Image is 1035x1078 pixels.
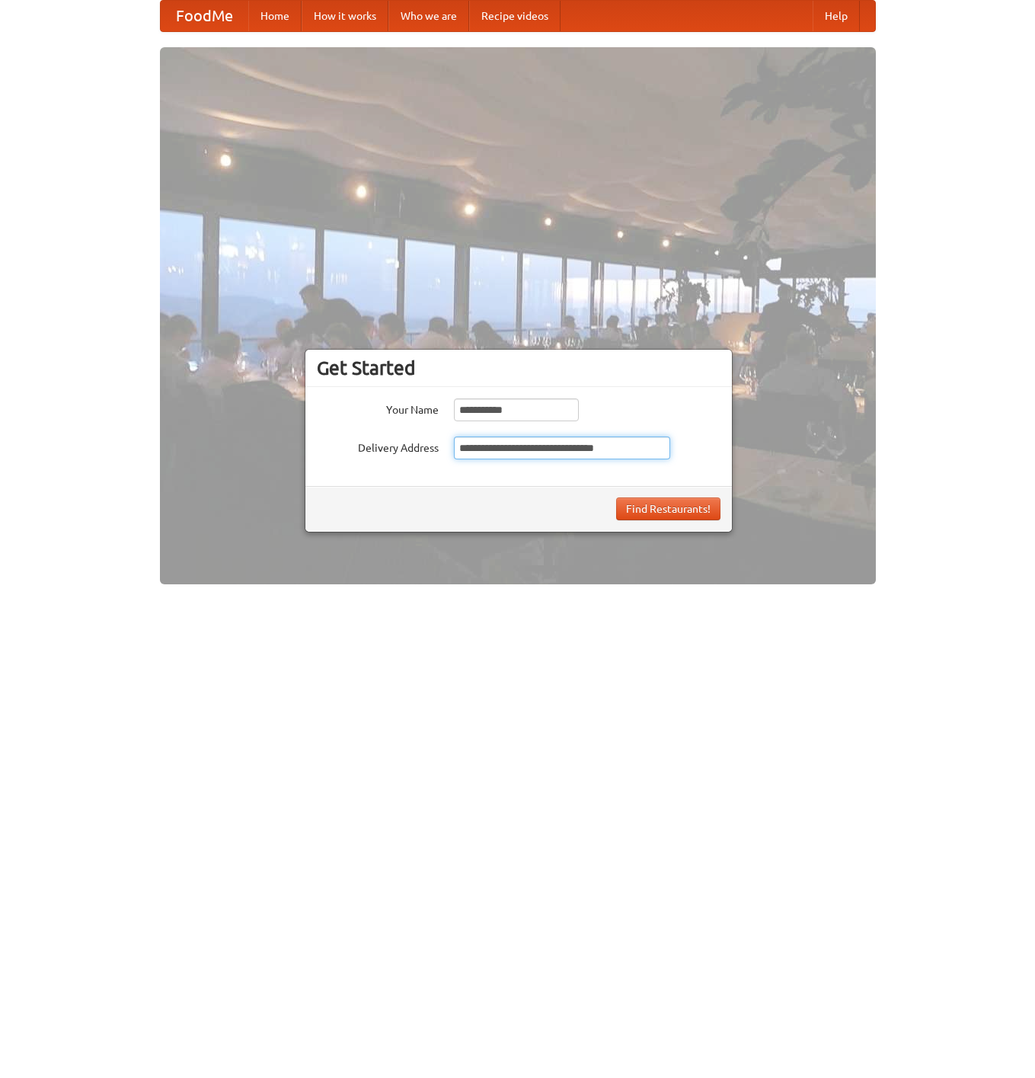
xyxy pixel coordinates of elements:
a: Who we are [388,1,469,31]
a: FoodMe [161,1,248,31]
a: Help [813,1,860,31]
button: Find Restaurants! [616,497,720,520]
label: Delivery Address [317,437,439,456]
a: How it works [302,1,388,31]
a: Home [248,1,302,31]
a: Recipe videos [469,1,561,31]
label: Your Name [317,398,439,417]
h3: Get Started [317,357,720,379]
